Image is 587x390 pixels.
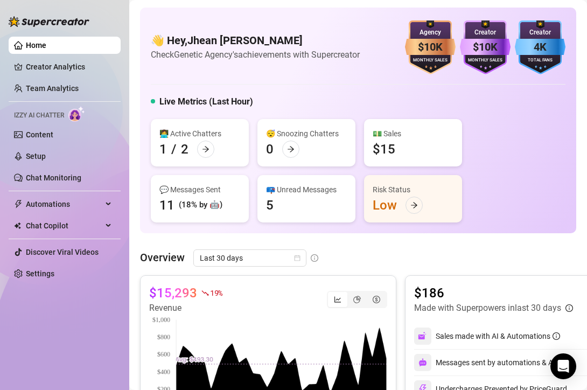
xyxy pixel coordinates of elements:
div: 💵 Sales [373,128,453,140]
span: arrow-right [287,145,295,153]
div: Messages sent by automations & AI [414,354,555,371]
a: Content [26,130,53,139]
div: 💬 Messages Sent [159,184,240,196]
article: Check Genetic Agency's achievements with Supercreator [151,48,360,61]
span: fall [201,289,209,297]
div: 2 [181,141,188,158]
div: $15 [373,141,395,158]
span: dollar-circle [373,296,380,303]
img: svg%3e [418,331,428,341]
span: Izzy AI Chatter [14,110,64,121]
div: 📪 Unread Messages [266,184,347,196]
div: Creator [515,27,565,38]
div: Open Intercom Messenger [550,353,576,379]
article: Made with Superpowers in last 30 days [414,302,561,315]
span: Last 30 days [200,250,300,266]
div: segmented control [327,291,387,308]
span: arrow-right [410,201,418,209]
div: (18% by 🤖) [179,199,222,212]
span: Automations [26,196,102,213]
img: blue-badge-DgoSNQY1.svg [515,20,565,74]
span: thunderbolt [14,200,23,208]
img: logo-BBDzfeDw.svg [9,16,89,27]
img: Chat Copilot [14,222,21,229]
h5: Live Metrics (Last Hour) [159,95,253,108]
div: Creator [460,27,511,38]
div: $10K [405,39,456,55]
div: 1 [159,141,167,158]
div: $10K [460,39,511,55]
span: info-circle [311,254,318,262]
span: info-circle [553,332,560,340]
article: Revenue [149,302,222,315]
h4: 👋 Hey, Jhean [PERSON_NAME] [151,33,360,48]
img: AI Chatter [68,106,85,122]
div: Agency [405,27,456,38]
span: pie-chart [353,296,361,303]
div: 😴 Snoozing Chatters [266,128,347,140]
div: 4K [515,39,565,55]
span: Chat Copilot [26,217,102,234]
article: $186 [414,284,573,302]
div: Sales made with AI & Automations [436,330,560,342]
div: 5 [266,197,274,214]
span: calendar [294,255,301,261]
div: Risk Status [373,184,453,196]
article: Overview [140,249,185,266]
span: arrow-right [202,145,209,153]
a: Home [26,41,46,50]
div: 0 [266,141,274,158]
a: Setup [26,152,46,161]
a: Chat Monitoring [26,173,81,182]
a: Discover Viral Videos [26,248,99,256]
img: bronze-badge-qSZam9Wu.svg [405,20,456,74]
img: svg%3e [418,358,427,367]
div: 11 [159,197,174,214]
div: Monthly Sales [460,57,511,64]
div: 👩‍💻 Active Chatters [159,128,240,140]
a: Team Analytics [26,84,79,93]
article: $15,293 [149,284,197,302]
span: line-chart [334,296,341,303]
span: info-circle [565,304,573,312]
div: Monthly Sales [405,57,456,64]
div: Total Fans [515,57,565,64]
span: 19 % [210,288,222,298]
a: Creator Analytics [26,58,112,75]
img: purple-badge-B9DA21FR.svg [460,20,511,74]
a: Settings [26,269,54,278]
